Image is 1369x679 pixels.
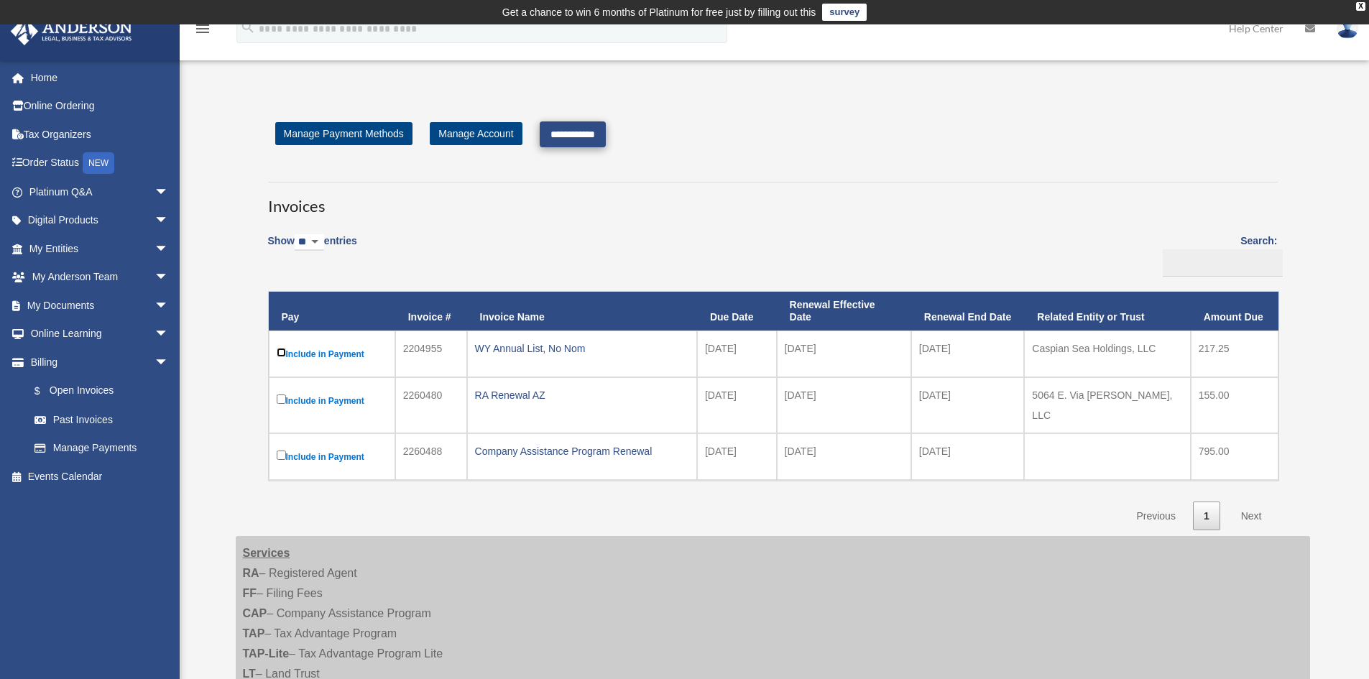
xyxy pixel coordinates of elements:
strong: Services [243,547,290,559]
a: Order StatusNEW [10,149,190,178]
th: Renewal End Date: activate to sort column ascending [911,292,1025,331]
td: [DATE] [777,377,911,433]
td: 155.00 [1191,377,1278,433]
th: Amount Due: activate to sort column ascending [1191,292,1278,331]
strong: CAP [243,607,267,619]
a: My Anderson Teamarrow_drop_down [10,263,190,292]
label: Include in Payment [277,448,387,466]
h3: Invoices [268,182,1278,218]
span: arrow_drop_down [155,348,183,377]
div: WY Annual List, No Nom [475,338,689,359]
a: $Open Invoices [20,377,176,406]
strong: TAP-Lite [243,647,290,660]
a: Online Learningarrow_drop_down [10,320,190,348]
label: Show entries [268,232,357,265]
label: Include in Payment [277,392,387,410]
a: survey [822,4,867,21]
td: [DATE] [911,331,1025,377]
th: Pay: activate to sort column descending [269,292,395,331]
a: Previous [1125,502,1186,531]
span: arrow_drop_down [155,206,183,236]
th: Invoice #: activate to sort column ascending [395,292,467,331]
a: My Documentsarrow_drop_down [10,291,190,320]
th: Related Entity or Trust: activate to sort column ascending [1024,292,1190,331]
span: arrow_drop_down [155,263,183,292]
th: Due Date: activate to sort column ascending [697,292,777,331]
a: 1 [1193,502,1220,531]
a: Past Invoices [20,405,183,434]
a: Online Ordering [10,92,190,121]
div: RA Renewal AZ [475,385,689,405]
div: Get a chance to win 6 months of Platinum for free just by filling out this [502,4,816,21]
td: [DATE] [697,331,777,377]
td: 217.25 [1191,331,1278,377]
td: [DATE] [697,377,777,433]
td: [DATE] [911,433,1025,480]
input: Include in Payment [277,451,286,460]
a: Next [1230,502,1273,531]
td: [DATE] [911,377,1025,433]
div: Company Assistance Program Renewal [475,441,689,461]
td: 5064 E. Via [PERSON_NAME], LLC [1024,377,1190,433]
i: search [240,19,256,35]
select: Showentries [295,234,324,251]
a: Manage Payment Methods [275,122,412,145]
span: arrow_drop_down [155,234,183,264]
span: arrow_drop_down [155,177,183,207]
div: close [1356,2,1365,11]
td: Caspian Sea Holdings, LLC [1024,331,1190,377]
a: Digital Productsarrow_drop_down [10,206,190,235]
td: 2204955 [395,331,467,377]
span: $ [42,382,50,400]
a: Manage Payments [20,434,183,463]
span: arrow_drop_down [155,291,183,320]
a: Tax Organizers [10,120,190,149]
img: Anderson Advisors Platinum Portal [6,17,137,45]
a: My Entitiesarrow_drop_down [10,234,190,263]
img: User Pic [1337,18,1358,39]
td: 2260488 [395,433,467,480]
th: Invoice Name: activate to sort column ascending [467,292,697,331]
th: Renewal Effective Date: activate to sort column ascending [777,292,911,331]
a: menu [194,25,211,37]
div: NEW [83,152,114,174]
a: Events Calendar [10,462,190,491]
input: Include in Payment [277,394,286,404]
a: Billingarrow_drop_down [10,348,183,377]
label: Search: [1158,232,1278,277]
td: 2260480 [395,377,467,433]
td: [DATE] [777,331,911,377]
i: menu [194,20,211,37]
label: Include in Payment [277,345,387,363]
strong: FF [243,587,257,599]
td: [DATE] [697,433,777,480]
a: Home [10,63,190,92]
strong: TAP [243,627,265,639]
input: Search: [1163,249,1283,277]
td: 795.00 [1191,433,1278,480]
a: Platinum Q&Aarrow_drop_down [10,177,190,206]
span: arrow_drop_down [155,320,183,349]
td: [DATE] [777,433,911,480]
a: Manage Account [430,122,522,145]
input: Include in Payment [277,348,286,357]
strong: RA [243,567,259,579]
